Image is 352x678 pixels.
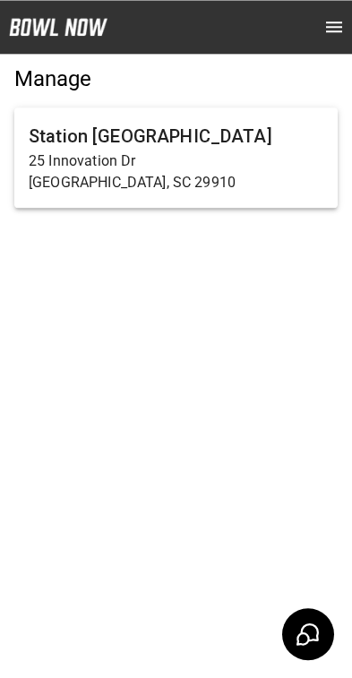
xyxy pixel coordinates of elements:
[9,18,107,36] img: logo
[29,122,323,150] h6: Station [GEOGRAPHIC_DATA]
[29,172,323,193] p: [GEOGRAPHIC_DATA], SC 29910
[29,150,323,172] p: 25 Innovation Dr
[14,64,338,93] h5: Manage
[316,9,352,45] button: open drawer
